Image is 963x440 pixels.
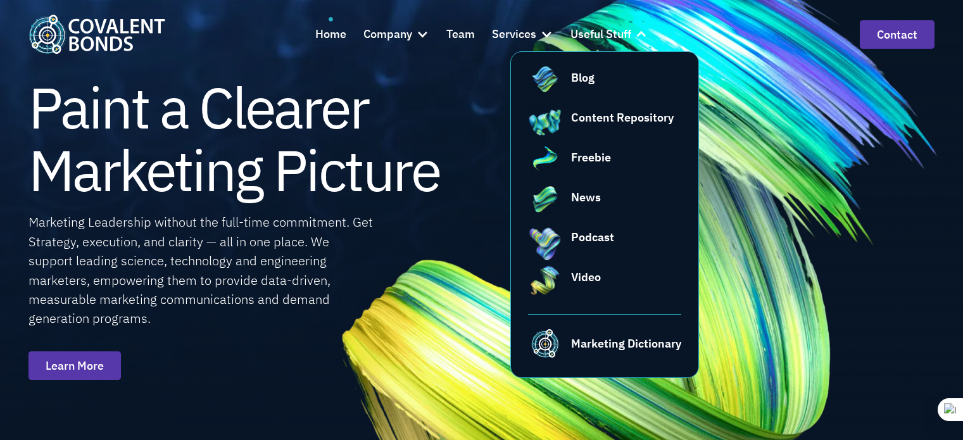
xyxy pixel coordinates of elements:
[510,51,699,378] nav: Useful Stuff
[528,109,681,143] a: Content Repository
[571,335,681,352] div: Marketing Dictionary
[315,25,346,44] div: Home
[571,268,601,286] div: Video
[570,17,648,51] div: Useful Stuff
[315,17,346,51] a: Home
[571,189,601,206] div: News
[446,25,475,44] div: Team
[28,213,375,328] div: Marketing Leadership without the full-time commitment. Get Strategy, execution, and clarity — all...
[571,109,674,126] div: Content Repository
[363,17,429,51] div: Company
[571,149,611,166] div: Freebie
[28,351,121,380] a: Learn More
[528,229,681,263] a: Podcast
[528,189,681,223] a: News
[363,25,412,44] div: Company
[492,17,553,51] div: Services
[570,25,631,44] div: Useful Stuff
[446,17,475,51] a: Team
[528,69,681,103] a: Blog
[28,15,165,53] img: Covalent Bonds White / Teal Logo
[28,15,165,53] a: home
[528,314,681,360] a: Covalent Bonds Teal FaviconMarketing Dictionary
[571,229,614,246] div: Podcast
[28,76,440,201] h1: Paint a Clearer Marketing Picture
[571,69,595,86] div: Blog
[900,379,963,440] iframe: Chat Widget
[492,25,536,44] div: Services
[860,20,935,49] a: contact
[528,268,681,303] a: Video
[528,326,562,360] img: Covalent Bonds Teal Favicon
[528,149,681,183] a: Freebie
